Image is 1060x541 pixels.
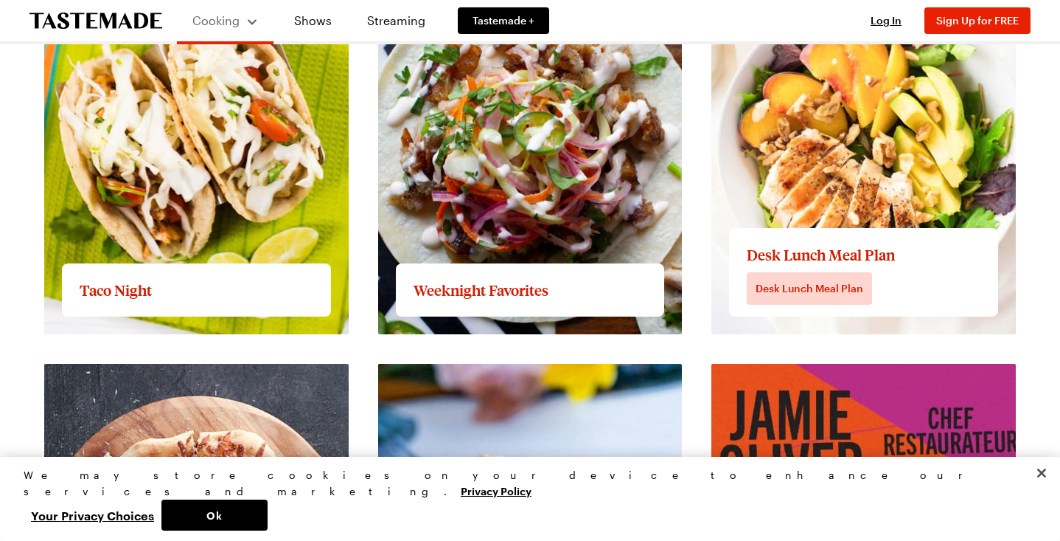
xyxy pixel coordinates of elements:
[473,13,534,28] span: Tastemade +
[24,500,161,531] button: Your Privacy Choices
[192,6,259,35] button: Cooking
[161,500,268,531] button: Ok
[378,365,604,379] a: View full content for Delectable Desserts
[44,365,220,379] a: View full content for Pizza Party
[871,14,902,27] span: Log In
[461,483,531,497] a: More information about your privacy, opens in a new tab
[192,13,240,27] span: Cooking
[711,365,984,379] a: View full content for Recipes by Jamie Oliver
[857,13,916,28] button: Log In
[936,14,1019,27] span: Sign Up for FREE
[1025,457,1058,489] button: Close
[29,13,162,30] a: To Tastemade Home Page
[924,7,1031,34] button: Sign Up for FREE
[24,467,1024,500] div: We may store cookies on your device to enhance our services and marketing.
[24,467,1024,531] div: Privacy
[458,7,549,34] a: Tastemade +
